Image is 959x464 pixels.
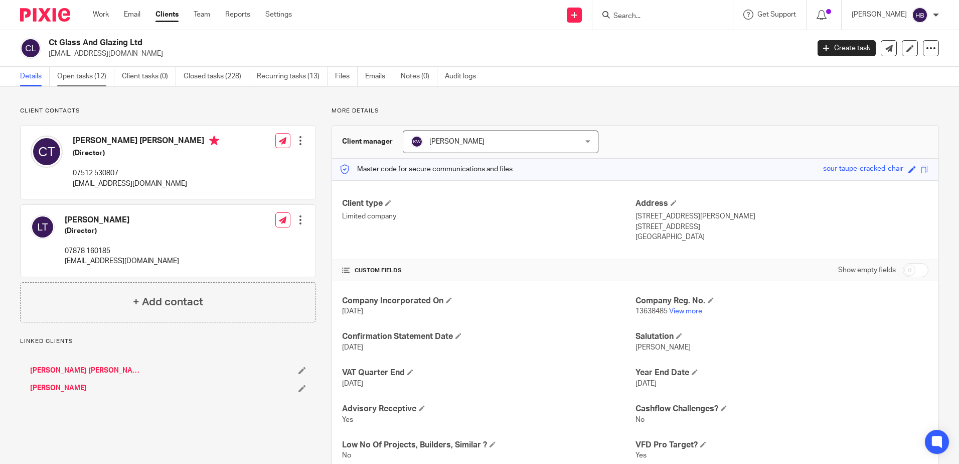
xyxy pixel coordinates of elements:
p: More details [332,107,939,115]
span: 13638485 [635,308,668,315]
span: Yes [635,452,647,459]
a: Clients [155,10,179,20]
a: Notes (0) [401,67,437,86]
h4: Year End Date [635,368,928,378]
img: Pixie [20,8,70,22]
a: Closed tasks (228) [184,67,249,86]
a: [PERSON_NAME] [PERSON_NAME] [30,366,140,376]
a: Work [93,10,109,20]
span: Get Support [757,11,796,18]
a: View more [669,308,702,315]
p: [EMAIL_ADDRESS][DOMAIN_NAME] [73,179,219,189]
img: svg%3E [31,136,63,168]
span: [DATE] [342,308,363,315]
a: Email [124,10,140,20]
h3: Client manager [342,137,393,147]
p: 07512 530807 [73,168,219,178]
a: Recurring tasks (13) [257,67,328,86]
p: 07878 160185 [65,246,179,256]
p: Limited company [342,211,635,221]
h4: Salutation [635,331,928,342]
i: Primary [209,136,219,146]
h4: CUSTOM FIELDS [342,267,635,275]
span: Yes [342,416,353,423]
span: No [635,416,645,423]
span: No [342,452,351,459]
h4: Confirmation Statement Date [342,331,635,342]
img: svg%3E [20,38,41,59]
a: Audit logs [445,67,484,86]
p: [GEOGRAPHIC_DATA] [635,232,928,242]
p: [PERSON_NAME] [852,10,907,20]
a: Client tasks (0) [122,67,176,86]
a: Team [194,10,210,20]
span: [DATE] [635,380,657,387]
p: [EMAIL_ADDRESS][DOMAIN_NAME] [65,256,179,266]
h5: (Director) [73,148,219,158]
p: Client contacts [20,107,316,115]
a: Reports [225,10,250,20]
h4: Address [635,198,928,209]
p: Linked clients [20,337,316,345]
a: Files [335,67,358,86]
h4: Company Reg. No. [635,296,928,306]
a: Open tasks (12) [57,67,114,86]
h4: Company Incorporated On [342,296,635,306]
input: Search [612,12,703,21]
img: svg%3E [411,136,423,148]
h4: [PERSON_NAME] [65,215,179,225]
p: [EMAIL_ADDRESS][DOMAIN_NAME] [49,49,803,59]
a: Settings [265,10,292,20]
label: Show empty fields [838,265,896,275]
h4: VFD Pro Target? [635,440,928,450]
a: [PERSON_NAME] [30,383,87,393]
a: Create task [818,40,876,56]
span: [DATE] [342,344,363,351]
h5: (Director) [65,226,179,236]
img: svg%3E [31,215,55,239]
p: [STREET_ADDRESS][PERSON_NAME] [635,211,928,221]
h4: VAT Quarter End [342,368,635,378]
h2: Ct Glass And Glazing Ltd [49,38,652,48]
span: [DATE] [342,380,363,387]
h4: Advisory Receptive [342,404,635,414]
h4: Client type [342,198,635,209]
h4: Low No Of Projects, Builders, Similar ? [342,440,635,450]
h4: Cashflow Challenges? [635,404,928,414]
h4: + Add contact [133,294,203,310]
p: [STREET_ADDRESS] [635,222,928,232]
h4: [PERSON_NAME] [PERSON_NAME] [73,136,219,148]
span: [PERSON_NAME] [635,344,691,351]
p: Master code for secure communications and files [340,164,513,174]
a: Emails [365,67,393,86]
span: [PERSON_NAME] [429,138,485,145]
div: sour-taupe-cracked-chair [823,164,903,175]
img: svg%3E [912,7,928,23]
a: Details [20,67,50,86]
